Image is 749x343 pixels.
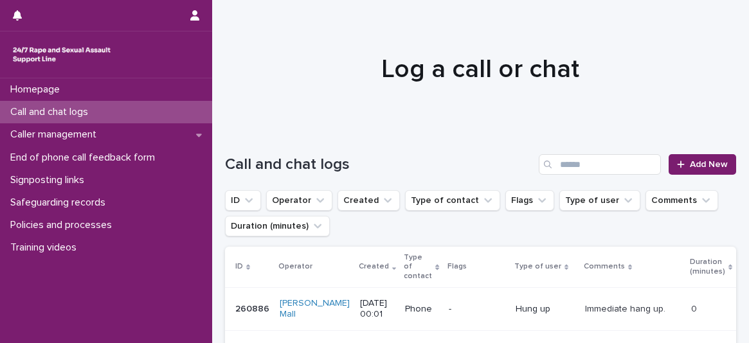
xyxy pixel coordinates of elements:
p: Duration (minutes) [690,255,725,279]
a: [PERSON_NAME] Mall [280,298,350,320]
p: Created [359,259,389,274]
p: Safeguarding records [5,197,116,209]
p: - [449,304,505,315]
input: Search [539,154,661,175]
p: ID [235,259,243,274]
p: Training videos [5,242,87,254]
h1: Log a call or chat [225,54,736,85]
button: ID [225,190,261,211]
p: Signposting links [5,174,95,186]
button: Comments [645,190,718,211]
h1: Call and chat logs [225,155,534,174]
a: Add New [669,154,736,175]
button: Operator [266,190,332,211]
p: Phone [405,304,438,315]
p: Type of contact [404,251,432,283]
button: Created [338,190,400,211]
span: Add New [690,160,728,169]
button: Type of contact [405,190,500,211]
p: [DATE] 00:01 [360,298,395,320]
p: Hung up [516,304,575,315]
p: Policies and processes [5,219,122,231]
p: Operator [278,259,312,274]
p: Immediate hang up. [585,301,668,315]
p: 260886 [235,301,272,315]
p: Flags [447,259,467,274]
p: Call and chat logs [5,106,98,118]
img: rhQMoQhaT3yELyF149Cw [10,42,113,67]
p: Caller management [5,128,107,141]
button: Flags [505,190,554,211]
p: 0 [691,301,699,315]
p: Homepage [5,84,70,96]
p: Comments [584,259,625,274]
p: Type of user [514,259,561,274]
p: End of phone call feedback form [5,152,165,164]
button: Duration (minutes) [225,216,330,236]
button: Type of user [559,190,640,211]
